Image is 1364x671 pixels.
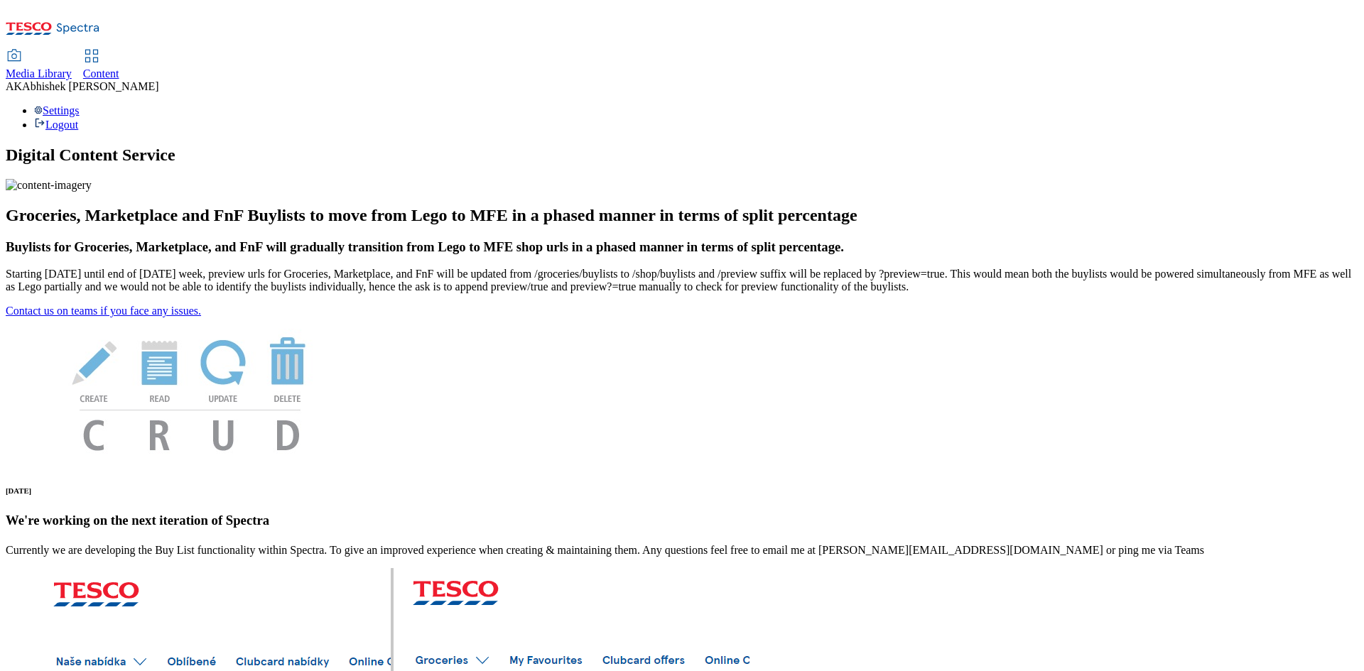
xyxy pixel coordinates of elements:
[6,239,1358,255] h3: Buylists for Groceries, Marketplace, and FnF will gradually transition from Lego to MFE shop urls...
[34,119,78,131] a: Logout
[6,544,1358,557] p: Currently we are developing the Buy List functionality within Spectra. To give an improved experi...
[6,268,1358,293] p: Starting [DATE] until end of [DATE] week, preview urls for Groceries, Marketplace, and FnF will b...
[6,305,201,317] a: Contact us on teams if you face any issues.
[83,50,119,80] a: Content
[34,104,80,116] a: Settings
[6,80,22,92] span: AK
[6,50,72,80] a: Media Library
[6,486,1358,495] h6: [DATE]
[6,513,1358,528] h3: We're working on the next iteration of Spectra
[6,67,72,80] span: Media Library
[6,146,1358,165] h1: Digital Content Service
[6,206,1358,225] h2: Groceries, Marketplace and FnF Buylists to move from Lego to MFE in a phased manner in terms of s...
[22,80,158,92] span: Abhishek [PERSON_NAME]
[6,179,92,192] img: content-imagery
[83,67,119,80] span: Content
[6,317,375,466] img: News Image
